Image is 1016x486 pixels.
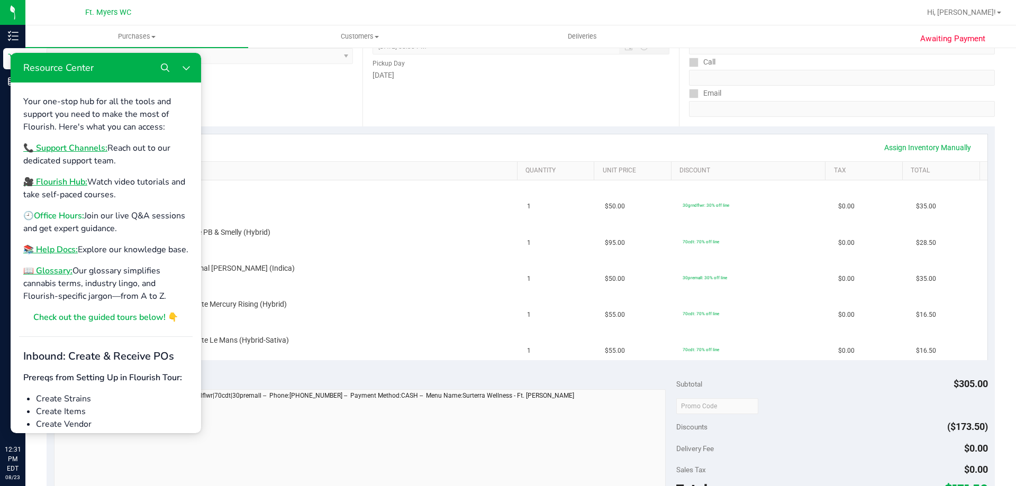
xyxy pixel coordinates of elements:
p: Reach out to our dedicated support team. [13,89,178,114]
span: 1 [527,310,531,320]
div: [DATE] [373,70,669,81]
a: Quantity [525,167,590,175]
span: $50.00 [605,274,625,284]
p: 🕘 Join our live Q&A sessions and get expert guidance. [13,157,178,182]
span: Ft. Myers WC [85,8,131,17]
span: 1 [527,201,531,212]
span: Purchases [25,32,248,41]
a: Total [911,167,975,175]
span: $95.00 [605,238,625,248]
p: Watch video tutorials and take self-paced courses. [13,123,178,148]
label: Email [689,86,721,101]
label: Call [689,54,715,70]
a: Unit Price [603,167,667,175]
a: Deliveries [471,25,694,48]
span: $55.00 [605,346,625,356]
span: Awaiting Payment [920,33,985,45]
b: Prereqs from Setting Up in Flourish Tour: [13,319,171,331]
span: $0.00 [838,310,855,320]
span: $0.00 [838,274,855,284]
p: Our glossary simplifies cannabis terms, industry lingo, and Flourish-specific jargon—from A to Z. [13,212,178,250]
span: Delivery Fee [676,444,714,453]
span: $0.00 [838,238,855,248]
span: $16.50 [916,346,936,356]
button: Close Resource Center [165,4,186,25]
a: 🎥 Flourish Hub: [13,123,77,135]
span: Check out the guided tours below! 👇 [23,259,168,270]
span: Discounts [676,417,707,436]
a: Discount [679,167,821,175]
a: Office Hours: [23,157,74,169]
span: Customers [249,32,470,41]
li: Create Strains [25,340,178,352]
a: Tax [834,167,899,175]
inline-svg: Reports [8,76,19,87]
p: 12:31 PM EDT [5,445,21,473]
span: Deliveries [554,32,611,41]
li: Create Items [25,352,178,365]
inline-svg: Retail [8,53,19,64]
span: $35.00 [916,201,936,212]
input: Format: (999) 999-9999 [689,70,995,86]
li: Create Vendor [25,365,178,378]
a: Assign Inventory Manually [877,139,978,157]
span: $50.00 [605,201,625,212]
span: 70cdt: 70% off line [683,347,719,352]
li: Create Areas and Locations [25,378,178,390]
span: $35.00 [916,274,936,284]
span: $55.00 [605,310,625,320]
span: $0.00 [838,201,855,212]
span: $305.00 [954,378,988,389]
a: 📖 Glossary: [13,212,62,224]
span: 70cdt: 70% off line [683,311,719,316]
inline-svg: Inventory [8,31,19,41]
span: $28.50 [916,238,936,248]
div: Resource Center [4,8,83,21]
span: 30grndflwr: 30% off line [683,203,729,208]
span: $0.00 [964,464,988,475]
button: Search [144,4,165,25]
b: Inbound: Create & Receive POs [13,296,164,310]
a: Purchases [25,25,248,48]
span: Sales Tax [676,465,706,474]
span: 1 [527,274,531,284]
span: 30premall: 30% off line [683,275,727,280]
p: 08/23 [5,473,21,481]
a: Customers [248,25,471,48]
label: Pickup Day [373,59,405,68]
span: Hi, [PERSON_NAME]! [927,8,996,16]
input: Promo Code [676,398,758,414]
a: 📚 Help Docs: [13,191,67,203]
a: 📞 Support Channels: [13,89,97,101]
span: 1 [527,238,531,248]
span: Subtotal [676,380,702,388]
span: $16.50 [916,310,936,320]
iframe: Resource center [11,53,201,433]
span: 70cdt: 70% off line [683,239,719,244]
span: $0.00 [838,346,855,356]
p: Explore our knowledge base. [13,190,178,203]
a: SKU [62,167,513,175]
span: $0.00 [964,443,988,454]
span: 1 [527,346,531,356]
span: ($173.50) [947,421,988,432]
